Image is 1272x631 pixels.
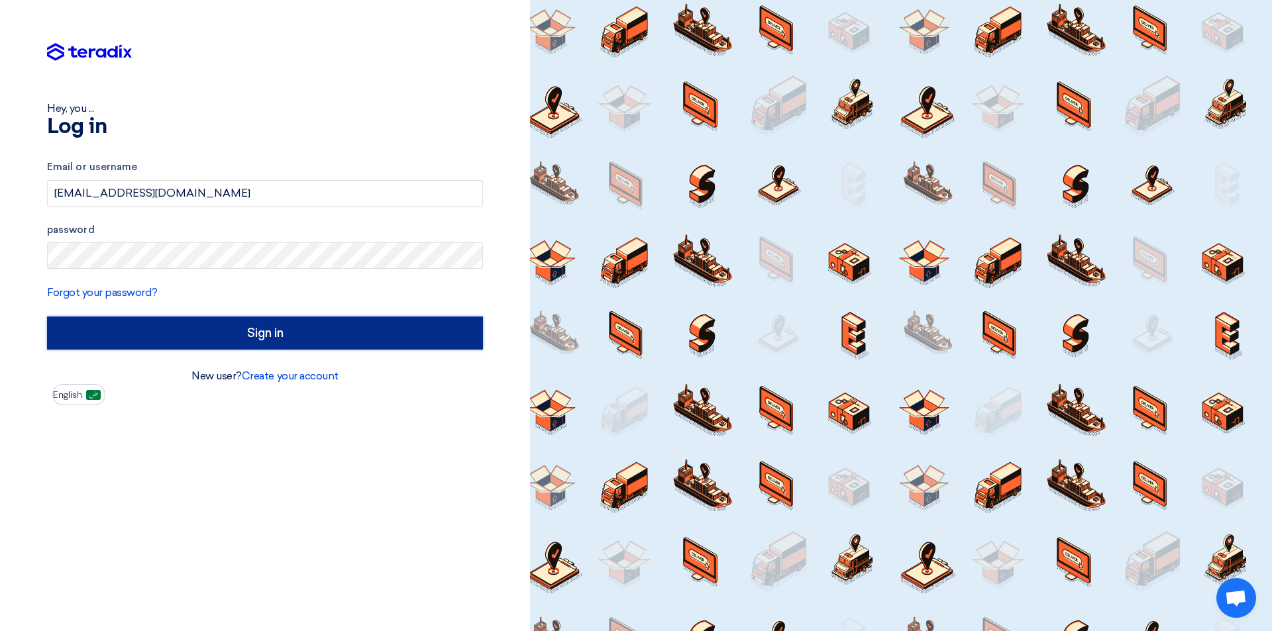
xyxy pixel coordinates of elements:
font: Hey, you ... [47,102,93,115]
font: New user? [191,369,242,382]
img: ar-AR.png [86,390,101,400]
a: Forgot your password? [47,286,158,299]
a: Create your account [242,369,339,382]
font: English [53,389,82,401]
input: Enter your business email or username [47,180,483,207]
div: Open chat [1216,578,1256,618]
img: Teradix logo [47,43,132,62]
button: English [52,384,105,405]
input: Sign in [47,316,483,350]
font: Email or username [47,161,137,173]
font: password [47,224,95,236]
font: Log in [47,117,107,138]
